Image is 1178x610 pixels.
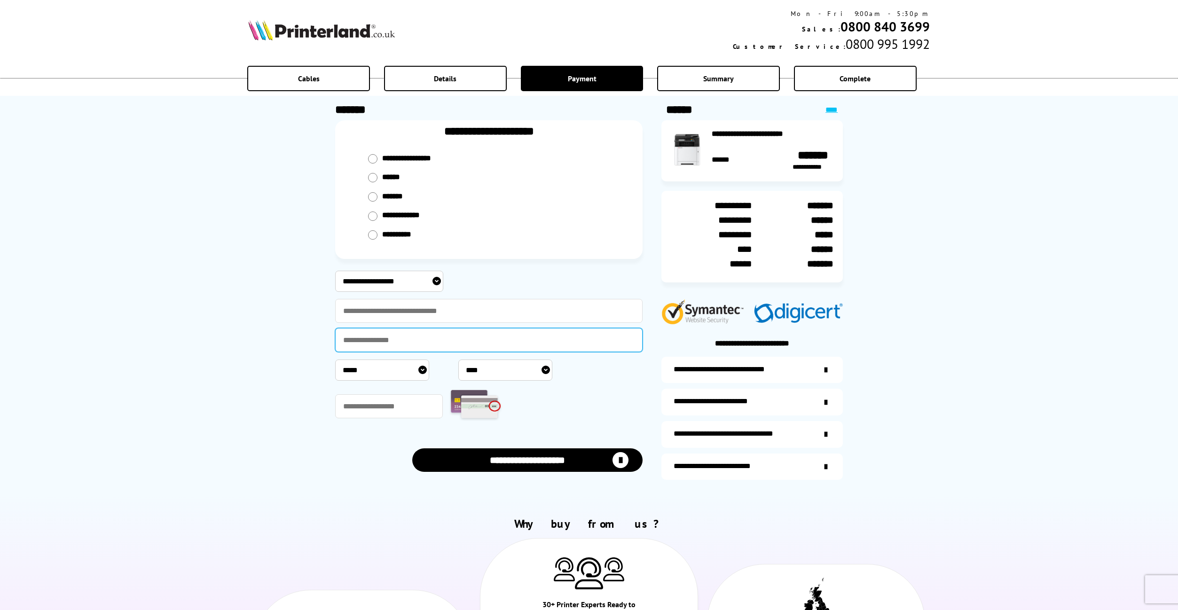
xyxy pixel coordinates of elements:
span: Payment [568,74,597,83]
span: Customer Service: [733,42,846,51]
span: Cables [298,74,320,83]
a: secure-website [661,454,843,480]
a: items-arrive [661,389,843,415]
h2: Why buy from us? [248,516,930,531]
span: Details [434,74,456,83]
span: Summary [703,74,734,83]
span: Sales: [802,25,840,33]
div: Mon - Fri 9:00am - 5:30pm [733,9,930,18]
img: Printer Experts [554,557,575,581]
img: Printer Experts [575,557,603,590]
a: additional-cables [661,421,843,448]
span: Complete [840,74,871,83]
img: Printer Experts [603,557,624,581]
a: additional-ink [661,357,843,383]
span: 0800 995 1992 [846,35,930,53]
a: 0800 840 3699 [840,18,930,35]
img: Printerland Logo [248,20,395,40]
